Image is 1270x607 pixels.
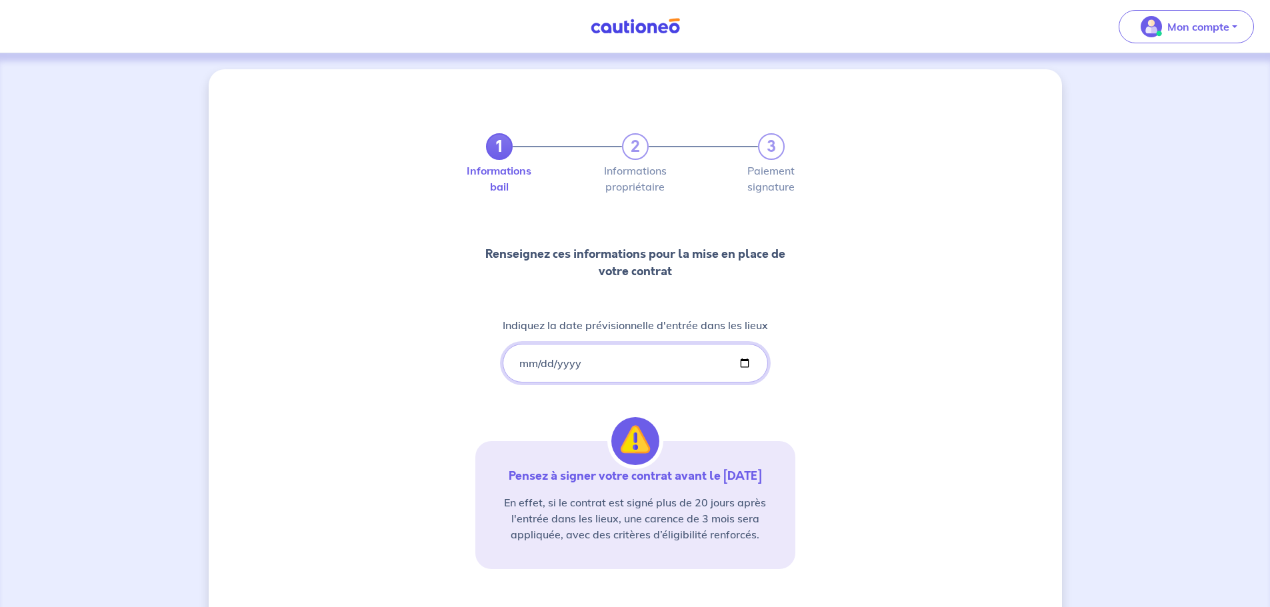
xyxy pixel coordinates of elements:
p: En effet, si le contrat est signé plus de 20 jours après l'entrée dans les lieux, une carence de ... [491,494,779,542]
label: Paiement signature [758,165,785,192]
a: 1 [486,133,513,160]
label: Informations propriétaire [622,165,649,192]
img: Cautioneo [585,18,685,35]
img: illu_account_valid_menu.svg [1141,16,1162,37]
img: illu_alert.svg [611,417,659,465]
input: lease-signed-date-placeholder [503,344,768,382]
button: illu_account_valid_menu.svgMon compte [1119,10,1254,43]
p: Indiquez la date prévisionnelle d'entrée dans les lieux [503,317,768,333]
p: Renseignez ces informations pour la mise en place de votre contrat [475,245,795,280]
p: Mon compte [1167,19,1229,35]
label: Informations bail [486,165,513,192]
p: Pensez à signer votre contrat avant le [DATE] [491,468,779,484]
